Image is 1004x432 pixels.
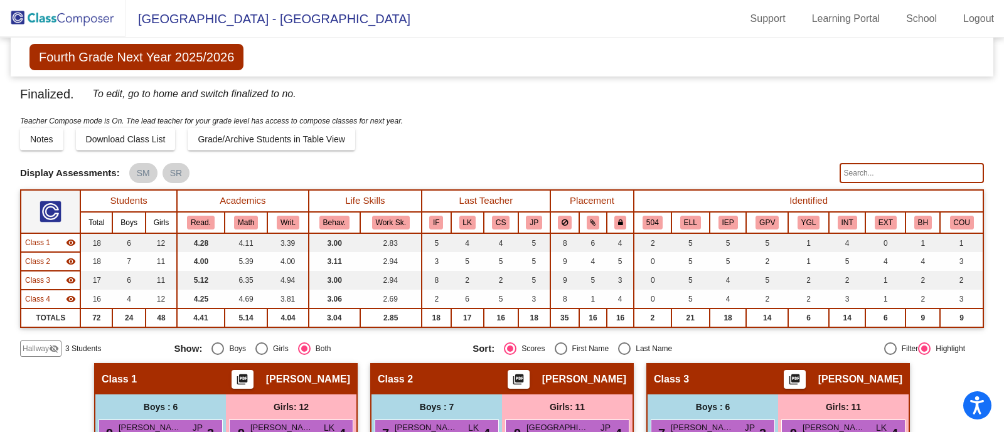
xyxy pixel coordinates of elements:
td: TOTALS [21,308,80,327]
div: Girls: 12 [226,394,356,419]
td: 2 [829,271,866,290]
td: 16 [80,290,112,308]
button: Grade/Archive Students in Table View [188,128,355,150]
td: 5 [710,233,747,252]
td: 4 [112,290,146,308]
td: 6 [865,308,905,327]
button: Print Students Details [784,370,806,389]
th: Students [80,190,177,212]
td: 2 [905,271,940,290]
td: 12 [146,290,177,308]
td: 2.94 [360,252,422,271]
td: 7 [112,252,146,271]
td: 18 [80,252,112,271]
button: COU [950,216,974,229]
mat-icon: picture_as_pdf [235,373,250,391]
td: 3 [518,290,550,308]
td: 5 [671,290,710,308]
th: 504 Plan [634,212,671,233]
span: Sort: [473,343,494,354]
span: Notes [30,134,53,144]
div: Boys : 7 [371,394,502,419]
th: Individualized Education Plan [710,212,747,233]
td: 3.81 [267,290,308,308]
td: 1 [788,233,829,252]
span: Grade/Archive Students in Table View [198,134,345,144]
td: 5 [710,252,747,271]
td: Stephanie Feith - No Class Name [21,271,80,290]
td: 3 [607,271,634,290]
td: 0 [634,290,671,308]
td: 12 [146,233,177,252]
td: 5 [607,252,634,271]
td: 1 [905,233,940,252]
td: 17 [451,308,484,327]
td: 9 [940,308,983,327]
mat-icon: visibility_off [49,344,59,354]
button: IF [429,216,443,229]
td: 2 [451,271,484,290]
button: Print Students Details [508,370,530,389]
button: Math [234,216,258,229]
th: Last Teacher [422,190,550,212]
button: GPV [756,216,779,229]
div: Highlight [931,343,965,354]
td: 14 [829,308,866,327]
td: 9 [905,308,940,327]
div: Girls: 11 [502,394,633,419]
td: 2.83 [360,233,422,252]
a: Logout [953,9,1004,29]
span: To edit, go to home and switch finalized to no. [93,85,296,103]
td: 5 [746,271,788,290]
span: Finalized. [20,84,74,104]
div: Boys : 6 [95,394,226,419]
td: 6 [451,290,484,308]
span: Download Class List [86,134,166,144]
td: 48 [146,308,177,327]
td: 5 [518,271,550,290]
div: Girls [268,343,289,354]
th: Total [80,212,112,233]
td: 24 [112,308,146,327]
button: Notes [20,128,63,150]
td: 11 [146,252,177,271]
button: LK [459,216,476,229]
button: Writ. [277,216,299,229]
td: 5 [484,290,518,308]
a: Support [740,9,796,29]
td: 3.00 [309,233,360,252]
td: 11 [146,271,177,290]
input: Search... [840,163,984,183]
span: Class 3 [654,373,689,386]
div: Girls: 11 [778,394,909,419]
td: 5 [671,252,710,271]
th: Irma Figueroa [422,212,451,233]
td: 3 [422,252,451,271]
td: 4 [607,290,634,308]
mat-icon: picture_as_pdf [511,373,526,391]
td: 9 [550,252,579,271]
th: Young for grade level [788,212,829,233]
td: 2 [746,252,788,271]
td: 4.04 [267,308,308,327]
button: Work Sk. [372,216,410,229]
span: Show: [174,343,202,354]
td: 4 [865,252,905,271]
td: 2 [940,271,983,290]
th: Life Skills [309,190,422,212]
mat-radio-group: Select an option [473,342,762,355]
div: Boys : 6 [648,394,778,419]
td: 4 [710,290,747,308]
th: Girls [146,212,177,233]
td: Kelli Wong - No Class Name [21,252,80,271]
td: 0 [634,252,671,271]
th: Academics [177,190,309,212]
td: 5 [579,271,607,290]
td: 4 [579,252,607,271]
td: 5 [671,271,710,290]
th: Good Parent Volunteer [746,212,788,233]
td: 2.69 [360,290,422,308]
button: 504 [643,216,663,229]
td: 6 [112,271,146,290]
span: Class 4 [25,293,50,305]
